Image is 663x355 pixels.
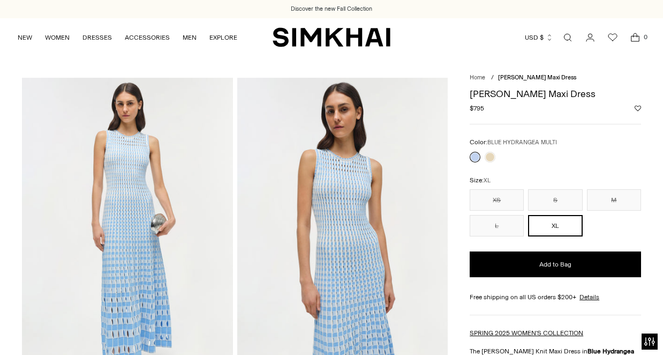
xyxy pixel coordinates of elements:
a: Go to the account page [579,27,601,48]
iframe: Sign Up via Text for Offers [9,314,108,346]
button: Add to Bag [470,252,641,277]
button: Add to Wishlist [635,105,641,112]
span: Add to Bag [539,260,571,269]
a: MEN [183,26,197,49]
a: Open search modal [557,27,578,48]
div: Free shipping on all US orders $200+ [470,292,641,302]
a: SIMKHAI [273,27,390,48]
button: M [587,189,641,211]
button: USD $ [525,26,553,49]
a: ACCESSORIES [125,26,170,49]
a: Discover the new Fall Collection [291,5,372,13]
button: XS [470,189,524,211]
a: WOMEN [45,26,70,49]
a: Home [470,74,485,81]
span: [PERSON_NAME] Maxi Dress [498,74,576,81]
span: XL [484,177,491,184]
label: Color: [470,137,557,147]
span: $795 [470,103,484,113]
a: Wishlist [602,27,623,48]
button: L [470,215,524,236]
div: / [491,73,494,83]
a: SPRING 2025 WOMEN'S COLLECTION [470,329,583,337]
span: 0 [641,32,650,42]
a: Open cart modal [624,27,646,48]
span: BLUE HYDRANGEA MULTI [487,139,557,146]
nav: breadcrumbs [470,73,641,83]
a: DRESSES [82,26,112,49]
button: XL [528,215,582,236]
a: NEW [18,26,32,49]
label: Size: [470,175,491,186]
button: S [528,189,582,211]
h1: [PERSON_NAME] Maxi Dress [470,89,641,99]
a: Details [579,292,599,302]
a: EXPLORE [209,26,237,49]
